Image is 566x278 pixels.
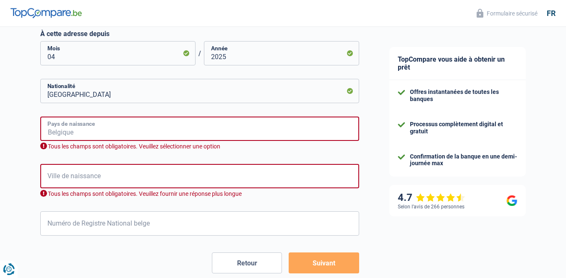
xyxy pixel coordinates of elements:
[398,192,465,204] div: 4.7
[389,47,526,80] div: TopCompare vous aide à obtenir un prêt
[40,30,359,38] label: À cette adresse depuis
[410,121,517,135] div: Processus complètement digital et gratuit
[472,6,543,20] button: Formulaire sécurisé
[398,204,464,210] div: Selon l’avis de 266 personnes
[10,8,82,18] img: TopCompare Logo
[40,211,359,236] input: 12.12.12-123.12
[40,41,196,65] input: MM
[289,252,359,273] button: Suivant
[547,9,556,18] div: fr
[212,252,282,273] button: Retour
[40,117,359,141] input: Belgique
[40,143,359,151] div: Tous les champs sont obligatoires. Veuillez sélectionner une option
[196,49,204,57] span: /
[204,41,359,65] input: AAAA
[40,190,359,198] div: Tous les champs sont obligatoires. Veuillez fournir une réponse plus longue
[410,88,517,103] div: Offres instantanées de toutes les banques
[410,153,517,167] div: Confirmation de la banque en une demi-journée max
[40,79,359,103] input: Belgique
